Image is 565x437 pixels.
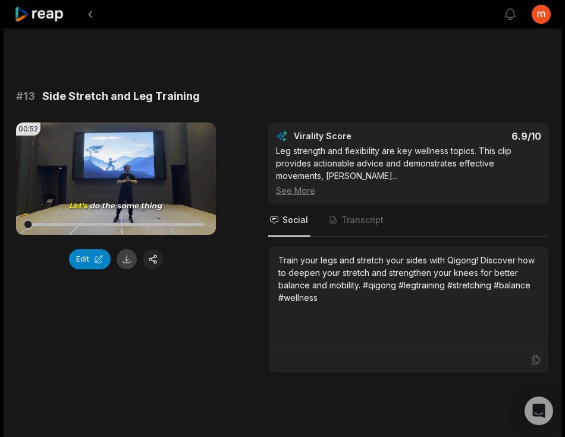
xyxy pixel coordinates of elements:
[16,88,35,105] span: # 13
[276,144,541,197] div: Leg strength and flexibility are key wellness topics. This clip provides actionable advice and de...
[525,397,553,425] div: Open Intercom Messenger
[420,130,541,142] div: 6.9 /10
[278,254,539,304] div: Train your legs and stretch your sides with Qigong! Discover how to deepen your stretch and stren...
[268,205,549,237] nav: Tabs
[341,214,384,226] span: Transcript
[294,130,415,142] div: Virality Score
[16,122,216,235] video: Your browser does not support mp4 format.
[282,214,308,226] span: Social
[69,249,111,269] button: Edit
[276,184,541,197] div: See More
[42,88,200,105] span: Side Stretch and Leg Training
